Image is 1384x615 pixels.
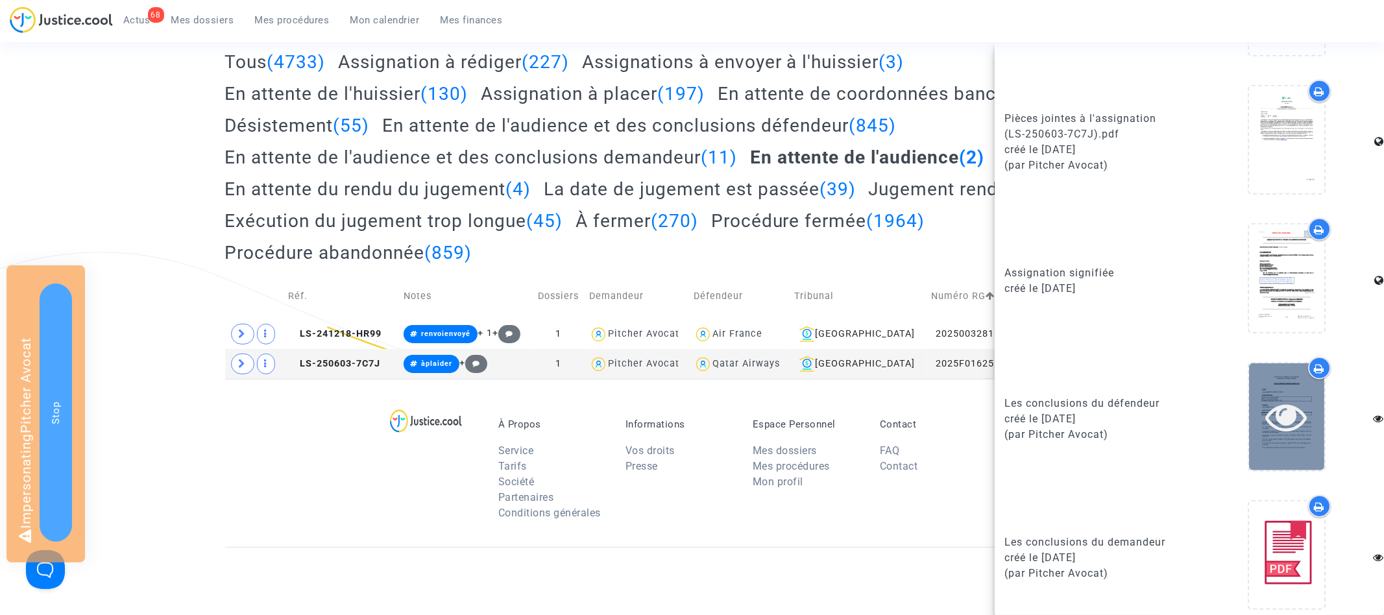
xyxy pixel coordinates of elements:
span: Stop [50,401,62,424]
span: renvoienvoyé [421,330,470,338]
span: Mes finances [441,14,503,26]
iframe: Help Scout Beacon - Open [26,550,65,589]
span: LS-241218-HR99 [288,328,382,339]
td: Réf. [284,273,398,319]
span: (270) [651,210,698,232]
div: Impersonating [6,265,85,562]
h2: La date de jugement est passée [544,178,856,200]
a: Mon profil [753,476,803,488]
p: Informations [625,418,733,430]
td: Tribunal [790,273,927,319]
span: (4733) [267,51,326,73]
span: + [492,328,520,339]
h2: Jugement rendu [869,178,1034,200]
h2: Assignation à placer [481,82,705,105]
button: Stop [40,283,72,542]
span: LS-250603-7C7J [288,358,380,369]
h2: Désistement [225,114,370,137]
span: Mes procédures [255,14,330,26]
img: icon-user.svg [589,355,608,374]
a: Presse [625,460,658,472]
a: FAQ [880,444,900,457]
td: Dossiers [532,273,585,319]
div: Les conclusions du demandeur [1004,535,1180,550]
a: Vos droits [625,444,675,457]
a: 68Actus [113,10,161,30]
span: (4) [506,178,531,200]
td: Demandeur [585,273,689,319]
h2: En attente de l'huissier [225,82,468,105]
td: 1 [532,319,585,349]
h2: À fermer [576,210,698,232]
td: 2025003281 [927,319,1004,349]
div: [GEOGRAPHIC_DATA] [794,356,922,372]
div: Pièces jointes à l'assignation (LS-250603-7C7J).pdf [1004,111,1180,142]
h2: En attente de l'audience et des conclusions défendeur [382,114,896,137]
img: icon-user.svg [694,325,712,344]
img: icon-banque.svg [799,356,815,372]
div: créé le [DATE] [1004,550,1180,566]
a: Service [498,444,534,457]
h2: Assignation à rédiger [338,51,569,73]
div: (par Pitcher Avocat) [1004,427,1180,442]
td: Défendeur [689,273,790,319]
div: créé le [DATE] [1004,281,1180,296]
span: àplaider [421,359,452,368]
a: Mes finances [430,10,513,30]
span: (130) [421,83,468,104]
img: jc-logo.svg [10,6,113,33]
div: Air France [712,328,762,339]
h2: Assignations à envoyer à l'huissier [582,51,904,73]
img: icon-user.svg [694,355,712,374]
p: Espace Personnel [753,418,860,430]
img: icon-banque.svg [799,326,815,342]
span: (227) [522,51,569,73]
td: Numéro RG [927,273,1004,319]
td: 1 [532,349,585,379]
a: Société [498,476,535,488]
div: Les conclusions du défendeur [1004,396,1180,411]
span: (39) [819,178,856,200]
div: Pitcher Avocat [608,358,679,369]
div: [GEOGRAPHIC_DATA] [794,326,922,342]
h2: Tous [225,51,326,73]
span: + [459,357,487,368]
p: À Propos [498,418,606,430]
span: Mes dossiers [171,14,234,26]
span: (3) [879,51,904,73]
span: (845) [849,115,896,136]
h2: En attente de coordonnées bancaires [718,82,1075,105]
span: (2) [959,147,984,168]
a: Mon calendrier [340,10,430,30]
a: Mes procédures [245,10,340,30]
span: + 1 [478,328,492,339]
p: Contact [880,418,988,430]
a: Mes dossiers [753,444,817,457]
h2: En attente de l'audience [750,146,984,169]
a: Contact [880,460,918,472]
span: Actus [123,14,151,26]
span: Mon calendrier [350,14,420,26]
a: Partenaires [498,491,554,503]
div: créé le [DATE] [1004,142,1180,158]
div: créé le [DATE] [1004,411,1180,427]
h2: En attente du rendu du jugement [225,178,531,200]
a: Conditions générales [498,507,601,519]
h2: En attente de l'audience et des conclusions demandeur [225,146,738,169]
td: 2025F01625 [927,349,1004,379]
td: Notes [399,273,532,319]
img: logo-lg.svg [390,409,462,433]
img: icon-user.svg [589,325,608,344]
span: (1964) [867,210,925,232]
div: (par Pitcher Avocat) [1004,566,1180,581]
span: (859) [425,242,472,263]
h2: Exécution du jugement trop longue [225,210,563,232]
a: Mes procédures [753,460,830,472]
span: (11) [701,147,738,168]
div: Qatar Airways [712,358,780,369]
h2: Procédure abandonnée [225,241,472,264]
div: Assignation signifiée [1004,265,1180,281]
h2: Procédure fermée [711,210,925,232]
span: (55) [334,115,370,136]
a: Tarifs [498,460,527,472]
